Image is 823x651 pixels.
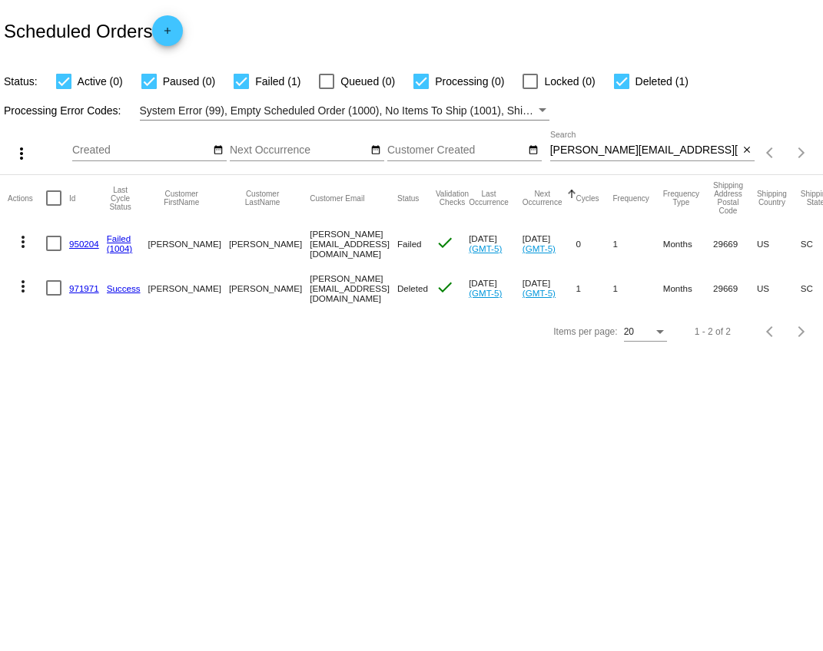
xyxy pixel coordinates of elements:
mat-select: Filter by Processing Error Codes [140,101,549,121]
mat-header-cell: Actions [8,175,46,221]
mat-cell: [DATE] [469,266,523,310]
mat-icon: check [436,233,454,252]
mat-cell: [PERSON_NAME][EMAIL_ADDRESS][DOMAIN_NAME] [310,221,397,266]
mat-cell: 1 [613,266,663,310]
a: (1004) [107,243,133,253]
mat-cell: [PERSON_NAME][EMAIL_ADDRESS][DOMAIN_NAME] [310,266,397,310]
mat-icon: add [158,25,177,44]
mat-cell: [DATE] [523,221,576,266]
button: Change sorting for CustomerLastName [229,190,296,207]
mat-cell: Months [663,221,713,266]
mat-icon: close [742,144,752,157]
mat-header-cell: Validation Checks [436,175,469,221]
button: Change sorting for Cycles [576,193,599,203]
mat-cell: [PERSON_NAME] [148,221,229,266]
span: Deleted [397,283,428,293]
mat-cell: 0 [576,221,613,266]
mat-icon: date_range [528,144,539,157]
span: Failed (1) [255,72,300,91]
span: Status: [4,75,38,88]
mat-cell: [PERSON_NAME] [229,221,310,266]
button: Change sorting for LastProcessingCycleId [107,186,134,211]
button: Previous page [755,316,786,347]
mat-cell: US [757,221,801,266]
mat-cell: 29669 [713,266,757,310]
mat-icon: more_vert [14,277,32,296]
mat-cell: [DATE] [523,266,576,310]
button: Change sorting for ShippingPostcode [713,181,743,215]
a: Failed [107,233,131,243]
mat-select: Items per page: [624,327,667,338]
mat-icon: check [436,278,454,296]
mat-cell: Months [663,266,713,310]
input: Search [550,144,739,157]
span: 20 [624,326,634,337]
button: Previous page [755,137,786,168]
mat-cell: [PERSON_NAME] [229,266,310,310]
button: Change sorting for ShippingCountry [757,190,787,207]
mat-cell: [PERSON_NAME] [148,266,229,310]
mat-cell: US [757,266,801,310]
a: 950204 [69,239,99,249]
span: Locked (0) [544,72,595,91]
button: Change sorting for NextOccurrenceUtc [523,190,562,207]
button: Change sorting for LastOccurrenceUtc [469,190,509,207]
input: Created [72,144,211,157]
span: Deleted (1) [636,72,689,91]
div: Items per page: [553,326,617,337]
a: (GMT-5) [523,243,556,253]
button: Change sorting for FrequencyType [663,190,699,207]
a: (GMT-5) [469,288,502,298]
mat-cell: 1 [576,266,613,310]
button: Next page [786,137,817,168]
button: Change sorting for Frequency [613,193,649,203]
input: Customer Created [387,144,526,157]
mat-icon: date_range [370,144,381,157]
span: Failed [397,239,422,249]
mat-icon: date_range [213,144,224,157]
button: Change sorting for Status [397,193,419,203]
span: Paused (0) [163,72,215,91]
mat-cell: [DATE] [469,221,523,266]
mat-cell: 1 [613,221,663,266]
span: Processing (0) [435,72,504,91]
div: 1 - 2 of 2 [695,326,731,337]
button: Clear [738,143,755,159]
a: (GMT-5) [469,243,502,253]
a: 971971 [69,283,99,293]
button: Change sorting for CustomerFirstName [148,190,215,207]
button: Change sorting for Id [69,193,75,203]
span: Active (0) [78,72,123,91]
mat-cell: 29669 [713,221,757,266]
button: Next page [786,316,817,347]
mat-icon: more_vert [14,233,32,251]
span: Processing Error Codes: [4,104,121,117]
button: Change sorting for CustomerEmail [310,193,364,203]
input: Next Occurrence [230,144,368,157]
a: Success [107,283,141,293]
mat-icon: more_vert [12,144,31,163]
span: Queued (0) [340,72,395,91]
h2: Scheduled Orders [4,15,183,46]
a: (GMT-5) [523,288,556,298]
